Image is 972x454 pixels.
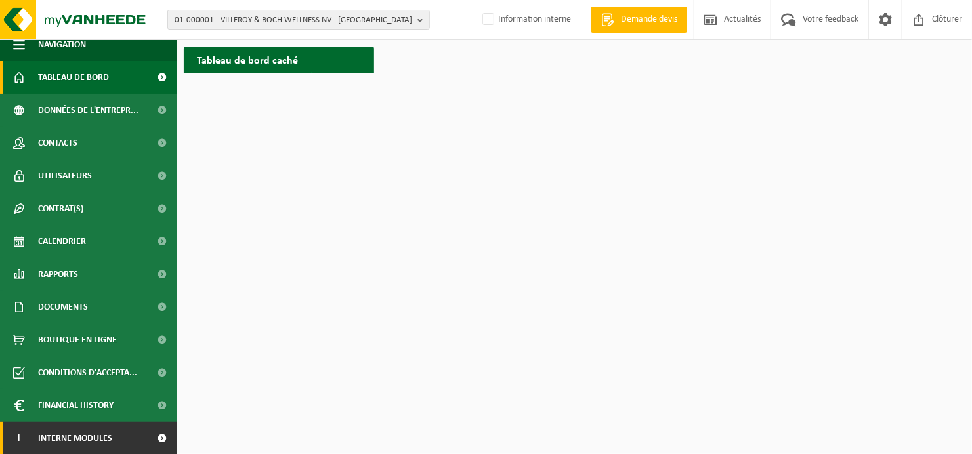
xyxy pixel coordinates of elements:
[38,28,86,61] span: Navigation
[38,291,88,323] span: Documents
[480,10,571,30] label: Information interne
[38,323,117,356] span: Boutique en ligne
[38,225,86,258] span: Calendrier
[175,10,412,30] span: 01-000001 - VILLEROY & BOCH WELLNESS NV - [GEOGRAPHIC_DATA]
[38,258,78,291] span: Rapports
[38,159,92,192] span: Utilisateurs
[591,7,687,33] a: Demande devis
[38,356,137,389] span: Conditions d'accepta...
[38,94,138,127] span: Données de l'entrepr...
[38,61,109,94] span: Tableau de bord
[618,13,681,26] span: Demande devis
[38,127,77,159] span: Contacts
[38,389,114,422] span: Financial History
[38,192,83,225] span: Contrat(s)
[167,10,430,30] button: 01-000001 - VILLEROY & BOCH WELLNESS NV - [GEOGRAPHIC_DATA]
[184,47,311,72] h2: Tableau de bord caché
